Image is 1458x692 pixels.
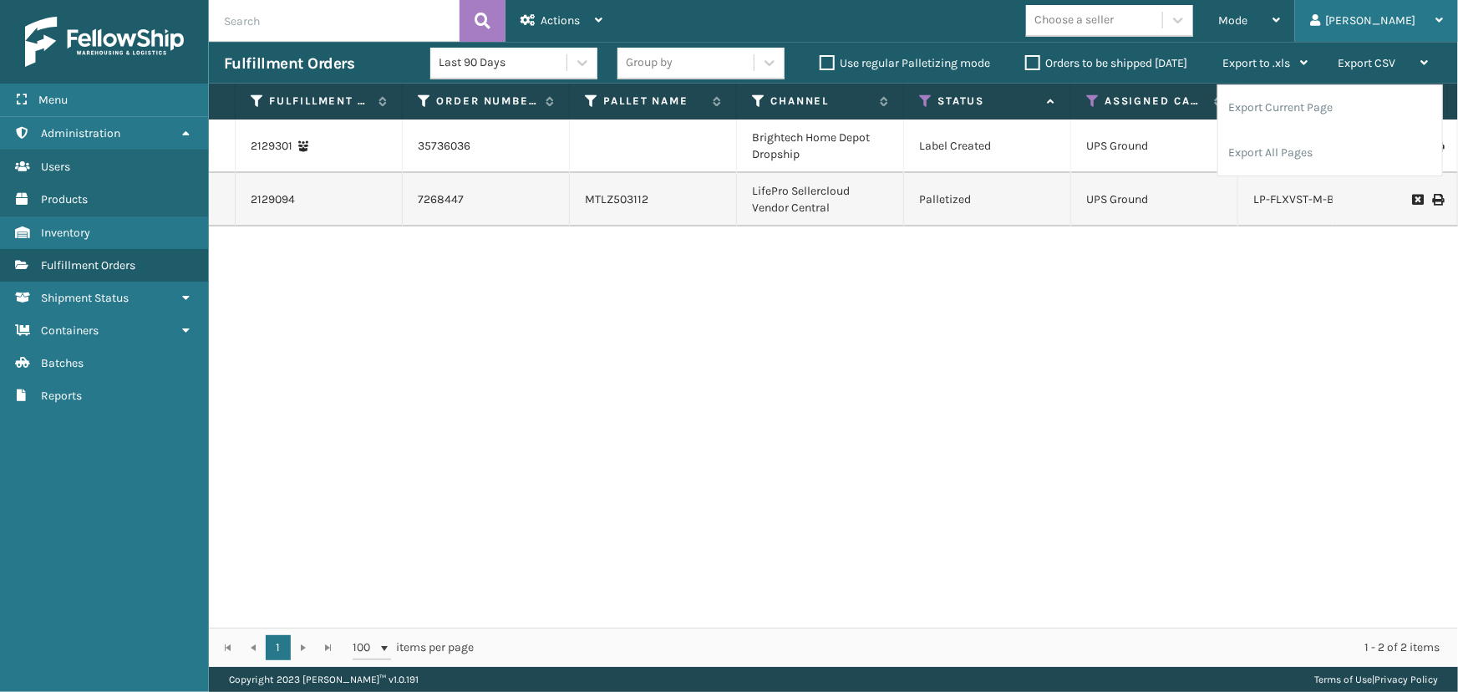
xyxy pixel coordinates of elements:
div: Last 90 Days [439,54,568,72]
a: 2129094 [251,191,295,208]
label: Orders to be shipped [DATE] [1025,56,1187,70]
a: LP-FLXVST-M-BLK [1253,192,1348,206]
img: logo [25,17,184,67]
label: Channel [770,94,871,109]
span: Actions [541,13,580,28]
span: Users [41,160,70,174]
a: Terms of Use [1314,674,1372,685]
td: UPS Ground [1071,120,1238,173]
label: Assigned Carrier Service [1105,94,1206,109]
span: Batches [41,356,84,370]
a: Privacy Policy [1374,674,1438,685]
span: Mode [1218,13,1247,28]
td: 35736036 [403,120,570,173]
span: Shipment Status [41,291,129,305]
span: Menu [38,93,68,107]
li: Export Current Page [1218,85,1442,130]
p: Copyright 2023 [PERSON_NAME]™ v 1.0.191 [229,667,419,692]
h3: Fulfillment Orders [224,53,354,74]
label: Pallet Name [603,94,704,109]
li: Export All Pages [1218,130,1442,176]
span: Fulfillment Orders [41,258,135,272]
i: Request to Be Cancelled [1412,194,1422,206]
div: 1 - 2 of 2 items [498,639,1440,656]
span: Products [41,192,88,206]
td: Palletized [904,173,1071,226]
span: 100 [353,639,378,656]
label: Status [937,94,1039,109]
span: Reports [41,389,82,403]
td: 7268447 [403,173,570,226]
td: UPS Ground [1071,173,1238,226]
span: Export to .xls [1222,56,1290,70]
td: Label Created [904,120,1071,173]
a: 2129301 [251,138,292,155]
div: Choose a seller [1034,12,1114,29]
i: Print Label [1432,194,1442,206]
div: | [1314,667,1438,692]
label: Order Number [436,94,537,109]
label: Use regular Palletizing mode [820,56,990,70]
td: Brightech Home Depot Dropship [737,120,904,173]
span: Export CSV [1338,56,1395,70]
div: Group by [626,54,673,72]
span: items per page [353,635,475,660]
td: LifePro Sellercloud Vendor Central [737,173,904,226]
label: Fulfillment Order Id [269,94,370,109]
td: MTLZ503112 [570,173,737,226]
span: Inventory [41,226,90,240]
a: 1 [266,635,291,660]
span: Containers [41,323,99,338]
span: Administration [41,126,120,140]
